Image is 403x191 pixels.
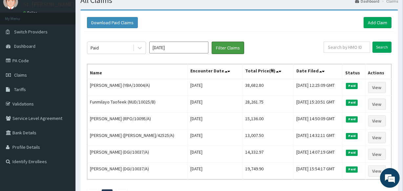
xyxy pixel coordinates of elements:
[243,79,293,96] td: 38,682.80
[14,86,26,92] span: Tariffs
[188,163,243,180] td: [DATE]
[91,45,99,51] div: Paid
[372,42,392,53] input: Search
[293,64,343,79] th: Date Filed
[188,79,243,96] td: [DATE]
[293,129,343,146] td: [DATE] 14:32:11 GMT
[346,150,358,156] span: Paid
[293,113,343,129] td: [DATE] 14:50:09 GMT
[293,96,343,113] td: [DATE] 15:20:51 GMT
[243,163,293,180] td: 19,749.90
[87,96,188,113] td: Funmilayo Taofeek (NUD/10025/B)
[87,129,188,146] td: [PERSON_NAME] ([PERSON_NAME]/42525/A)
[343,64,365,79] th: Status
[87,64,188,79] th: Name
[87,113,188,129] td: [PERSON_NAME] (RPO/10095/A)
[14,43,35,49] span: Dashboard
[346,116,358,122] span: Paid
[243,64,293,79] th: Total Price(₦)
[368,115,386,126] a: View
[87,17,138,28] button: Download Paid Claims
[188,129,243,146] td: [DATE]
[87,79,188,96] td: [PERSON_NAME] (YBA/10004/A)
[149,42,208,53] input: Select Month and Year
[23,10,39,15] a: Online
[346,133,358,139] span: Paid
[23,1,100,7] p: St. [PERSON_NAME] eye clinic
[243,146,293,163] td: 14,332.97
[188,64,243,79] th: Encounter Date
[188,113,243,129] td: [DATE]
[324,42,370,53] input: Search by HMO ID
[14,29,48,35] span: Switch Providers
[368,132,386,143] a: View
[346,100,358,105] span: Paid
[12,33,27,49] img: d_794563401_company_1708531726252_794563401
[188,96,243,113] td: [DATE]
[368,165,386,177] a: View
[243,113,293,129] td: 15,136.00
[38,55,91,121] span: We're online!
[108,3,123,19] div: Minimize live chat window
[188,146,243,163] td: [DATE]
[364,17,392,28] a: Add Claim
[293,163,343,180] td: [DATE] 15:54:17 GMT
[346,166,358,172] span: Paid
[87,146,188,163] td: [PERSON_NAME] (DGI/10037/A)
[212,42,244,54] button: Filter Claims
[365,64,391,79] th: Actions
[368,149,386,160] a: View
[293,146,343,163] td: [DATE] 14:07:19 GMT
[34,37,110,45] div: Chat with us now
[293,79,343,96] td: [DATE] 12:25:09 GMT
[3,124,125,147] textarea: Type your message and hit 'Enter'
[14,72,27,78] span: Claims
[243,96,293,113] td: 28,261.75
[368,99,386,110] a: View
[87,163,188,180] td: [PERSON_NAME] (DGI/10037/A)
[368,82,386,93] a: View
[243,129,293,146] td: 13,007.50
[346,83,358,89] span: Paid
